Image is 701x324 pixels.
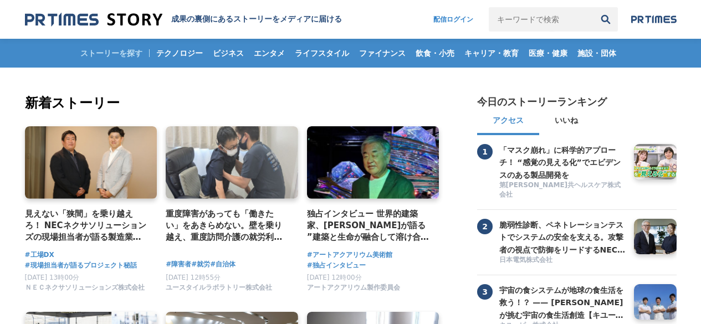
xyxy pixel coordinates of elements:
h2: 今日のストーリーランキング [477,95,607,109]
a: 「マスク崩れ」に科学的アプローチ！ “感覚の見える化”でエビデンスのある製品開発を [499,144,626,179]
a: ビジネス [208,39,248,68]
a: 成果の裏側にあるストーリーをメディアに届ける 成果の裏側にあるストーリーをメディアに届ける [25,12,342,27]
span: キャリア・教育 [460,48,523,58]
span: 飲食・小売 [411,48,459,58]
a: 飲食・小売 [411,39,459,68]
span: ビジネス [208,48,248,58]
span: ファイナンス [355,48,410,58]
a: 独占インタビュー 世界的建築家、[PERSON_NAME]が語る ”建築と生命が融合して溶け合うような世界” アートアクアリウム美術館 GINZA コラボレーション作品「金魚の石庭」 [307,208,431,244]
span: 1 [477,144,493,160]
span: ユースタイルラボラトリー株式会社 [166,283,272,292]
a: 脆弱性診断、ペネトレーションテストでシステムの安全を支える。攻撃者の視点で防御をリードするNECの「リスクハンティングチーム」 [499,219,626,254]
a: #障害者 [166,259,191,270]
h3: 宇宙の食システムが地球の食生活を救う！？ —— [PERSON_NAME]が挑む宇宙の食生活創造【キユーピー ミライ研究員】 [499,284,626,321]
a: 配信ログイン [422,7,484,32]
a: ライフスタイル [290,39,354,68]
h3: 脆弱性診断、ペネトレーションテストでシステムの安全を支える。攻撃者の視点で防御をリードするNECの「リスクハンティングチーム」 [499,219,626,256]
span: エンタメ [249,48,289,58]
a: ＮＥＣネクサソリューションズ株式会社 [25,286,145,294]
span: ＮＥＣネクサソリューションズ株式会社 [25,283,145,292]
span: 2 [477,219,493,234]
span: 第[PERSON_NAME]共ヘルスケア株式会社 [499,181,626,199]
a: アートアクアリウム製作委員会 [307,286,400,294]
a: テクノロジー [152,39,207,68]
a: 見えない「狭間」を乗り越えろ！ NECネクサソリューションズの現場担当者が語る製造業のDX成功の秘訣 [25,208,149,244]
span: アートアクアリウム製作委員会 [307,283,400,292]
a: 日本電気株式会社 [499,255,626,266]
a: #工場DX [25,250,54,260]
span: [DATE] 12時00分 [307,274,362,281]
a: #アートアクアリウム美術館 [307,250,392,260]
a: キャリア・教育 [460,39,523,68]
a: #自治体 [210,259,236,270]
a: ファイナンス [355,39,410,68]
button: いいね [539,109,593,135]
a: #現場担当者が語るプロジェクト秘話 [25,260,137,271]
a: 宇宙の食システムが地球の食生活を救う！？ —— [PERSON_NAME]が挑む宇宙の食生活創造【キユーピー ミライ研究員】 [499,284,626,320]
button: 検索 [593,7,618,32]
a: 施設・団体 [573,39,621,68]
h1: 成果の裏側にあるストーリーをメディアに届ける [171,14,342,24]
span: 日本電気株式会社 [499,255,552,265]
a: ユースタイルラボラトリー株式会社 [166,286,272,294]
a: 重度障害があっても「働きたい」をあきらめない。壁を乗り越え、重度訪問介護の就労利用を[PERSON_NAME][GEOGRAPHIC_DATA]で実現した経営者の挑戦。 [166,208,289,244]
span: 医療・健康 [524,48,572,58]
a: エンタメ [249,39,289,68]
span: 施設・団体 [573,48,621,58]
img: prtimes [631,15,677,24]
a: #独占インタビュー [307,260,366,271]
button: アクセス [477,109,539,135]
span: 3 [477,284,493,300]
a: #就労 [191,259,210,270]
span: テクノロジー [152,48,207,58]
h2: 新着ストーリー [25,93,442,113]
h3: 「マスク崩れ」に科学的アプローチ！ “感覚の見える化”でエビデンスのある製品開発を [499,144,626,181]
span: ライフスタイル [290,48,354,58]
span: [DATE] 13時00分 [25,274,80,281]
input: キーワードで検索 [489,7,593,32]
span: [DATE] 12時55分 [166,274,221,281]
img: 成果の裏側にあるストーリーをメディアに届ける [25,12,162,27]
a: 医療・健康 [524,39,572,68]
a: 第[PERSON_NAME]共ヘルスケア株式会社 [499,181,626,200]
